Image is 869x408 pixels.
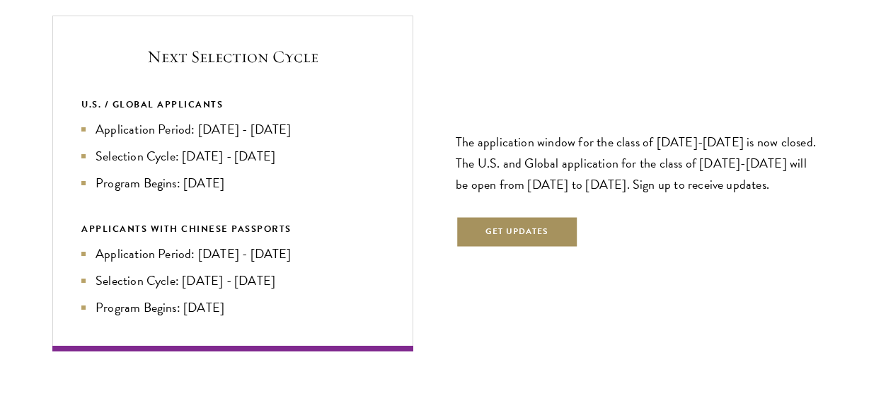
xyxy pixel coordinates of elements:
[81,298,384,317] li: Program Begins: [DATE]
[81,271,384,291] li: Selection Cycle: [DATE] - [DATE]
[456,132,817,195] p: The application window for the class of [DATE]-[DATE] is now closed. The U.S. and Global applicat...
[81,173,384,193] li: Program Begins: [DATE]
[456,216,579,248] button: Get Updates
[81,244,384,264] li: Application Period: [DATE] - [DATE]
[81,45,384,69] h5: Next Selection Cycle
[81,221,384,237] div: APPLICANTS WITH CHINESE PASSPORTS
[81,97,384,112] div: U.S. / GLOBAL APPLICANTS
[81,120,384,139] li: Application Period: [DATE] - [DATE]
[81,146,384,166] li: Selection Cycle: [DATE] - [DATE]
